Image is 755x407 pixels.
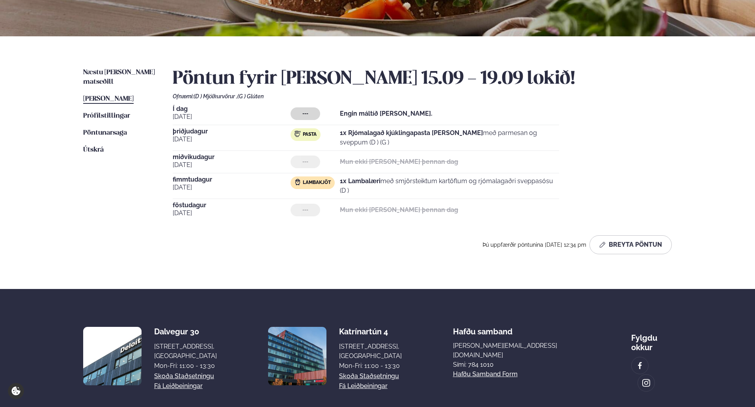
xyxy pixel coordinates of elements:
p: með parmesan og sveppum (D ) (G ) [340,128,559,147]
h2: Pöntun fyrir [PERSON_NAME] 15.09 - 19.09 lokið! [173,68,672,90]
span: --- [302,207,308,213]
a: Fá leiðbeiningar [154,381,203,391]
span: [PERSON_NAME] [83,96,134,102]
a: Cookie settings [8,383,24,399]
span: fimmtudagur [173,176,291,183]
span: Pöntunarsaga [83,129,127,136]
strong: 1x Rjómalagað kjúklingapasta [PERSON_NAME] [340,129,483,137]
a: image alt [632,357,648,374]
span: [DATE] [173,208,291,218]
a: Skoða staðsetningu [154,371,214,381]
button: Breyta Pöntun [589,235,672,254]
a: Útskrá [83,145,104,155]
span: [DATE] [173,160,291,170]
div: [STREET_ADDRESS], [GEOGRAPHIC_DATA] [339,342,402,361]
span: föstudagur [173,202,291,208]
img: image alt [636,361,644,370]
div: Mon-Fri: 11:00 - 13:30 [339,361,402,371]
img: pasta.svg [295,131,301,137]
img: image alt [268,327,326,385]
span: --- [302,159,308,165]
strong: Mun ekki [PERSON_NAME] þennan dag [340,158,458,165]
a: Fá leiðbeiningar [339,381,388,391]
span: miðvikudagur [173,154,291,160]
div: Fylgdu okkur [631,327,672,352]
span: Pasta [303,131,317,138]
a: Næstu [PERSON_NAME] matseðill [83,68,157,87]
span: Lambakjöt [303,180,331,186]
div: Ofnæmi: [173,93,672,99]
span: Prófílstillingar [83,113,130,119]
span: Útskrá [83,146,104,153]
a: image alt [638,375,654,391]
strong: Mun ekki [PERSON_NAME] þennan dag [340,206,458,214]
p: með smjörsteiktum kartöflum og rjómalagaðri sveppasósu (D ) [340,176,559,195]
div: [STREET_ADDRESS], [GEOGRAPHIC_DATA] [154,342,217,361]
span: Þú uppfærðir pöntunina [DATE] 12:34 pm [483,242,586,248]
span: Í dag [173,106,291,112]
div: Dalvegur 30 [154,327,217,336]
strong: Engin máltíð [PERSON_NAME]. [340,110,432,117]
strong: 1x Lambalæri [340,177,380,185]
span: (D ) Mjólkurvörur , [194,93,237,99]
a: Skoða staðsetningu [339,371,399,381]
p: Sími: 784 1010 [453,360,580,369]
a: Hafðu samband form [453,369,518,379]
span: [DATE] [173,112,291,122]
div: Mon-Fri: 11:00 - 13:30 [154,361,217,371]
span: [DATE] [173,183,291,192]
div: Katrínartún 4 [339,327,402,336]
a: Prófílstillingar [83,111,130,121]
span: --- [302,111,308,117]
img: Lamb.svg [295,179,301,185]
span: Næstu [PERSON_NAME] matseðill [83,69,155,85]
span: Hafðu samband [453,321,513,336]
a: [PERSON_NAME][EMAIL_ADDRESS][DOMAIN_NAME] [453,341,580,360]
img: image alt [83,327,142,385]
a: Pöntunarsaga [83,128,127,138]
span: þriðjudagur [173,128,291,135]
span: [DATE] [173,135,291,144]
span: (G ) Glúten [237,93,264,99]
a: [PERSON_NAME] [83,94,134,104]
img: image alt [642,379,651,388]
